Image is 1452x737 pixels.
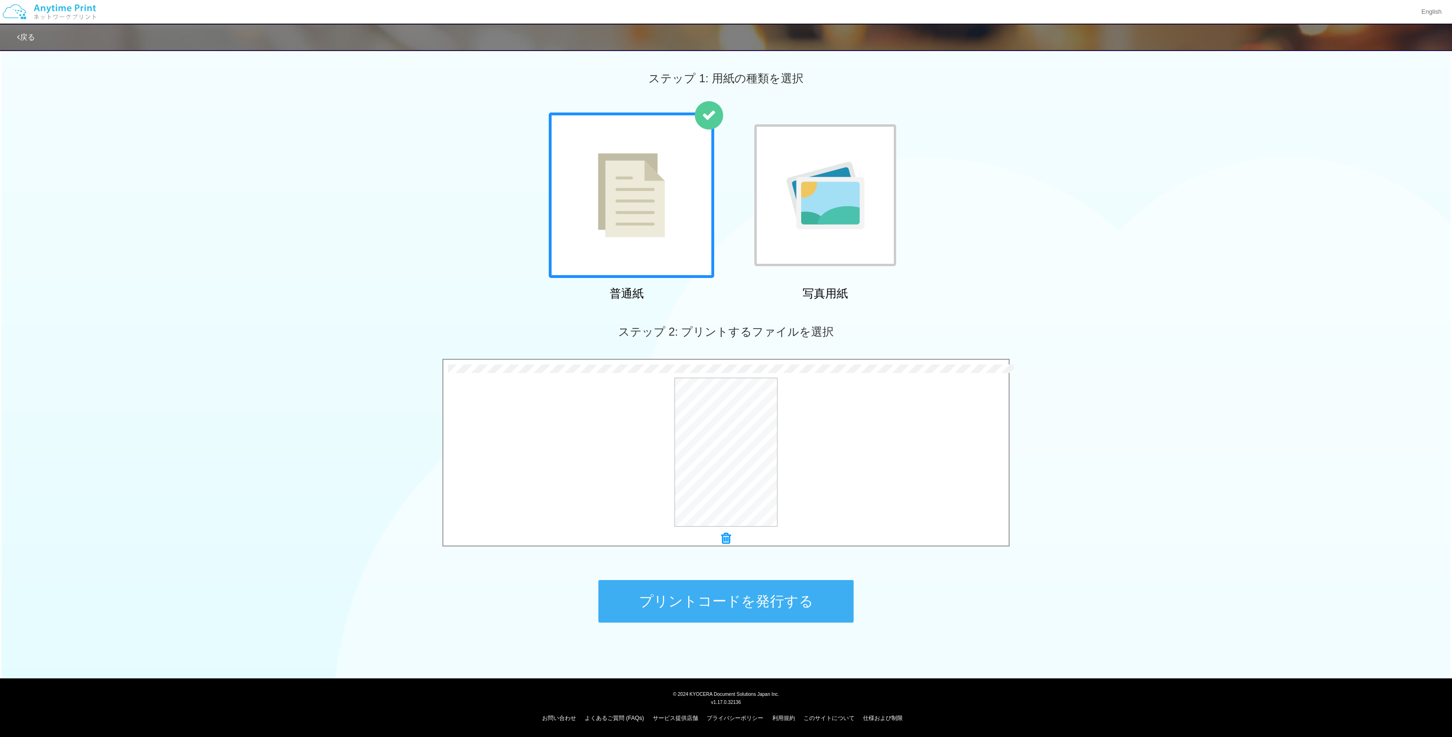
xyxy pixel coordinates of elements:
[786,162,864,229] img: photo-paper.png
[598,153,665,237] img: plain-paper.png
[772,715,795,721] a: 利用規約
[17,33,35,41] a: 戻る
[598,580,854,623] button: プリントコードを発行する
[585,715,644,721] a: よくあるご質問 (FAQs)
[863,715,903,721] a: 仕様および制限
[673,691,779,697] span: © 2024 KYOCERA Document Solutions Japan Inc.
[542,715,576,721] a: お問い合わせ
[707,715,763,721] a: プライバシーポリシー
[743,287,908,300] h2: 写真用紙
[544,287,709,300] h2: 普通紙
[648,72,803,85] span: ステップ 1: 用紙の種類を選択
[804,715,855,721] a: このサイトについて
[711,699,741,705] span: v1.17.0.32136
[618,325,834,338] span: ステップ 2: プリントするファイルを選択
[653,715,698,721] a: サービス提供店舗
